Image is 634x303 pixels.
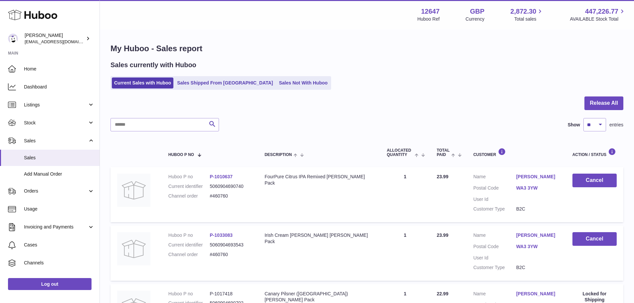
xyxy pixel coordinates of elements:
span: 23.99 [437,174,448,179]
button: Cancel [572,174,617,187]
label: Show [568,122,580,128]
dt: Name [473,232,516,240]
dt: Channel order [168,193,210,199]
a: [PERSON_NAME] [516,232,559,238]
h1: My Huboo - Sales report [110,43,623,54]
a: Sales Shipped From [GEOGRAPHIC_DATA] [175,77,275,88]
span: [EMAIL_ADDRESS][DOMAIN_NAME] [25,39,98,44]
a: Log out [8,278,92,290]
span: 447,226.77 [585,7,618,16]
dt: Name [473,291,516,299]
span: Sales [24,155,95,161]
span: Invoicing and Payments [24,224,88,230]
img: no-photo.jpg [117,174,150,207]
button: Cancel [572,232,617,246]
dt: Current identifier [168,183,210,190]
span: Usage [24,206,95,212]
dd: #460760 [210,193,251,199]
dd: 5060904690740 [210,183,251,190]
span: AVAILABLE Stock Total [570,16,626,22]
span: 2,872.30 [511,7,536,16]
span: Orders [24,188,88,194]
dt: Channel order [168,251,210,258]
span: Sales [24,138,88,144]
dt: Customer Type [473,264,516,271]
span: Listings [24,102,88,108]
dt: User Id [473,255,516,261]
dt: Huboo P no [168,174,210,180]
a: Current Sales with Huboo [112,77,173,88]
strong: 12647 [421,7,440,16]
span: Dashboard [24,84,95,90]
dt: Huboo P no [168,232,210,238]
dt: Postal Code [473,243,516,251]
img: no-photo.jpg [117,232,150,265]
span: Total paid [437,148,450,157]
a: WA3 3YW [516,185,559,191]
dt: Customer Type [473,206,516,212]
img: internalAdmin-12647@internal.huboo.com [8,34,18,44]
td: 1 [380,226,430,281]
div: Irish Cream [PERSON_NAME] [PERSON_NAME] Pack [265,232,373,245]
dt: Postal Code [473,185,516,193]
a: 2,872.30 Total sales [511,7,544,22]
span: 22.99 [437,291,448,296]
div: FourPure Citrus IPA Remixed [PERSON_NAME] Pack [265,174,373,186]
span: Cases [24,242,95,248]
span: ALLOCATED Quantity [387,148,413,157]
span: Description [265,153,292,157]
a: WA3 3YW [516,243,559,250]
a: P-1010637 [210,174,233,179]
dd: #460760 [210,251,251,258]
a: [PERSON_NAME] [516,174,559,180]
span: Stock [24,120,88,126]
a: [PERSON_NAME] [516,291,559,297]
div: Customer [473,148,559,157]
span: Home [24,66,95,72]
button: Release All [584,96,623,110]
div: Huboo Ref [417,16,440,22]
dd: P-1017418 [210,291,251,297]
td: 1 [380,167,430,222]
dt: Current identifier [168,242,210,248]
span: entries [609,122,623,128]
div: Action / Status [572,148,617,157]
a: P-1033083 [210,232,233,238]
div: [PERSON_NAME] [25,32,85,45]
dd: B2C [516,264,559,271]
dd: B2C [516,206,559,212]
dt: Huboo P no [168,291,210,297]
dt: User Id [473,196,516,203]
span: Huboo P no [168,153,194,157]
span: Add Manual Order [24,171,95,177]
span: Channels [24,260,95,266]
strong: GBP [470,7,484,16]
a: Sales Not With Huboo [277,77,330,88]
dt: Name [473,174,516,182]
span: 23.99 [437,232,448,238]
span: Total sales [514,16,544,22]
dd: 5060904693543 [210,242,251,248]
div: Currency [466,16,485,22]
a: 447,226.77 AVAILABLE Stock Total [570,7,626,22]
h2: Sales currently with Huboo [110,61,196,70]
